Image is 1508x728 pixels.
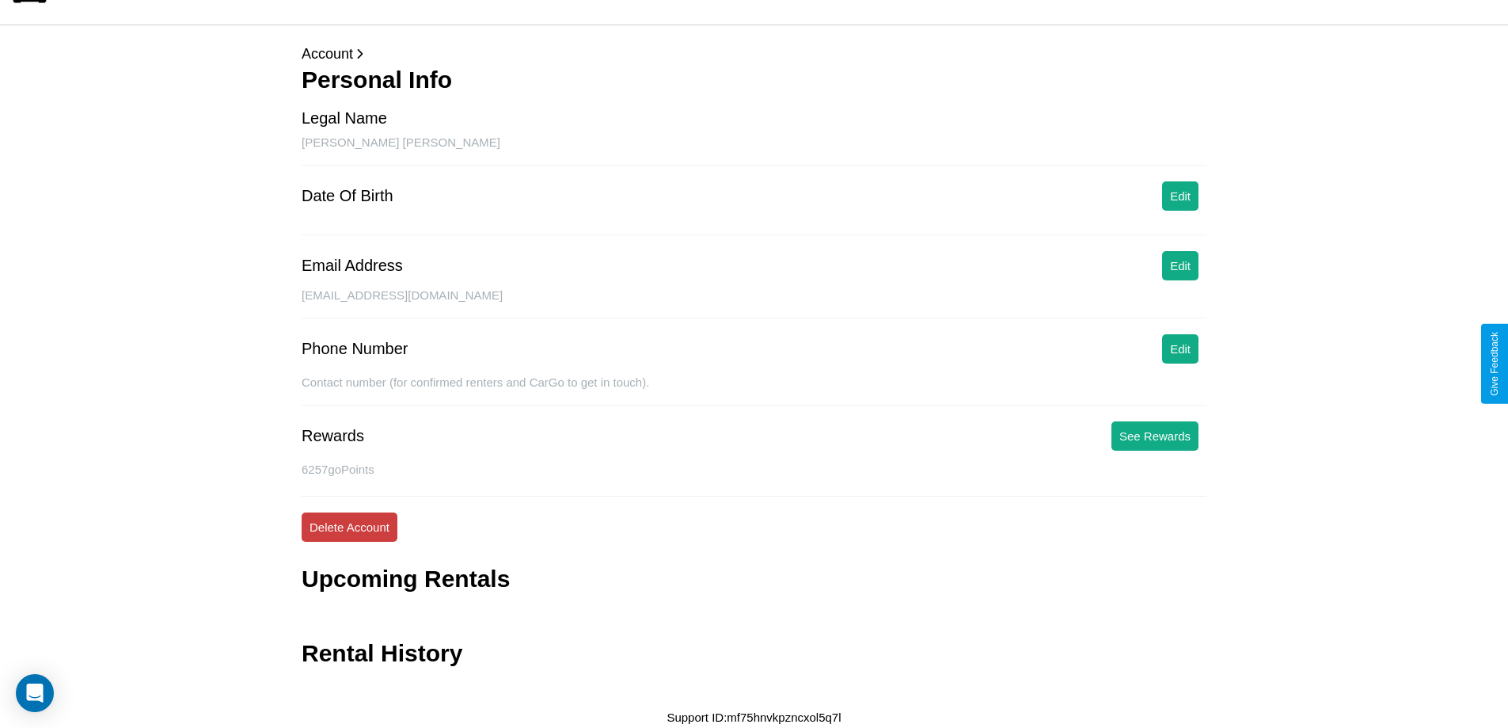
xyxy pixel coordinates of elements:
[302,257,403,275] div: Email Address
[302,640,462,667] h3: Rental History
[1162,251,1198,280] button: Edit
[302,187,393,205] div: Date Of Birth
[1162,334,1198,364] button: Edit
[1489,332,1500,396] div: Give Feedback
[1162,181,1198,211] button: Edit
[302,41,1206,67] p: Account
[302,459,1206,480] p: 6257 goPoints
[302,427,364,445] div: Rewards
[302,566,510,593] h3: Upcoming Rentals
[302,288,1206,318] div: [EMAIL_ADDRESS][DOMAIN_NAME]
[302,67,1206,93] h3: Personal Info
[667,707,841,728] p: Support ID: mf75hnvkpzncxol5q7l
[302,340,408,358] div: Phone Number
[302,135,1206,166] div: [PERSON_NAME] [PERSON_NAME]
[302,375,1206,406] div: Contact number (for confirmed renters and CarGo to get in touch).
[16,674,54,712] div: Open Intercom Messenger
[302,513,397,542] button: Delete Account
[1111,421,1198,451] button: See Rewards
[302,109,387,128] div: Legal Name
